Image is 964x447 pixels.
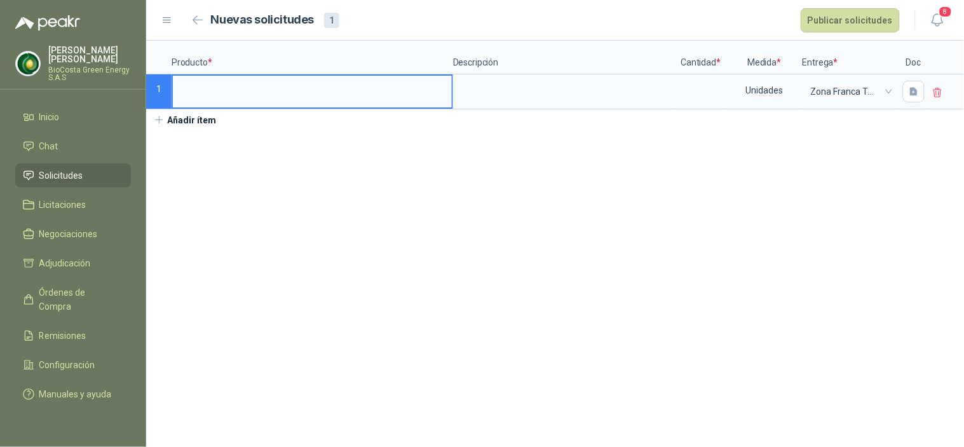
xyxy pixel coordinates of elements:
[898,41,930,74] p: Doc
[15,134,131,158] a: Chat
[39,256,91,270] span: Adjudicación
[16,52,40,76] img: Company Logo
[811,82,890,101] span: Zona Franca Tayrona
[324,13,339,28] div: 1
[146,109,224,131] button: Añadir ítem
[15,222,131,246] a: Negociaciones
[803,41,898,74] p: Entrega
[146,74,172,109] p: 1
[39,358,95,372] span: Configuración
[926,9,949,32] button: 8
[15,163,131,188] a: Solicitudes
[211,11,315,29] h2: Nuevas solicitudes
[939,6,953,18] span: 8
[39,329,86,343] span: Remisiones
[15,324,131,348] a: Remisiones
[15,353,131,377] a: Configuración
[728,76,801,105] div: Unidades
[39,110,60,124] span: Inicio
[39,168,83,182] span: Solicitudes
[15,382,131,406] a: Manuales y ayuda
[39,198,86,212] span: Licitaciones
[801,8,900,32] button: Publicar solicitudes
[453,41,675,74] p: Descripción
[39,387,112,401] span: Manuales y ayuda
[15,251,131,275] a: Adjudicación
[15,15,80,31] img: Logo peakr
[15,105,131,129] a: Inicio
[48,66,131,81] p: BioCosta Green Energy S.A.S
[726,41,803,74] p: Medida
[39,139,58,153] span: Chat
[172,41,453,74] p: Producto
[15,280,131,319] a: Órdenes de Compra
[48,46,131,64] p: [PERSON_NAME] [PERSON_NAME]
[39,285,119,313] span: Órdenes de Compra
[39,227,98,241] span: Negociaciones
[15,193,131,217] a: Licitaciones
[675,41,726,74] p: Cantidad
